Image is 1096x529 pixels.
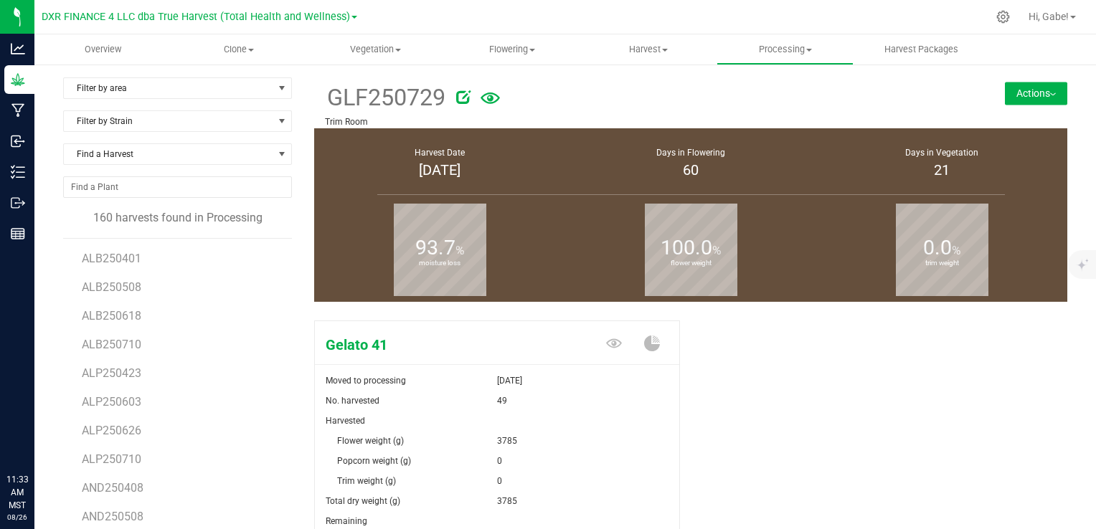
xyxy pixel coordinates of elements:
a: Overview [34,34,171,65]
span: ALB250508 [82,280,141,294]
span: 0 [497,471,502,491]
span: Processing [717,43,852,56]
span: Find a Harvest [64,144,273,164]
span: No. harvested [326,396,379,406]
span: ALB250710 [82,338,141,351]
span: Trim weight (g) [337,476,396,486]
span: AND250508 [82,510,143,523]
span: Harvest Packages [865,43,978,56]
inline-svg: Grow [11,72,25,87]
inline-svg: Outbound [11,196,25,210]
inline-svg: Inventory [11,165,25,179]
span: Gelato 41 [315,334,557,356]
div: 60 [583,159,798,181]
div: Manage settings [994,10,1012,24]
span: ALP250423 [82,366,141,380]
group-info-box: Moisture loss % [325,199,554,302]
b: flower weight [645,199,737,328]
p: 08/26 [6,512,28,523]
span: Harvested [326,416,365,426]
group-info-box: Flower weight % [576,199,806,302]
span: AND250408 [82,481,143,495]
a: Clone [171,34,307,65]
span: Filter by area [64,78,273,98]
inline-svg: Analytics [11,42,25,56]
span: ALP250626 [82,424,141,437]
span: select [273,78,291,98]
span: Total dry weight (g) [326,496,400,506]
span: 49 [497,391,507,411]
a: Flowering [444,34,580,65]
p: 11:33 AM MST [6,473,28,512]
span: Vegetation [308,43,443,56]
span: Remaining [326,516,367,526]
span: DXR FINANCE 4 LLC dba True Harvest (Total Health and Wellness) [42,11,350,23]
button: Actions [1005,82,1067,105]
span: ALP250603 [82,395,141,409]
group-info-box: Days in vegetation [827,128,1057,199]
div: 21 [834,159,1049,181]
div: [DATE] [332,159,547,181]
span: Overview [65,43,141,56]
group-info-box: Harvest Date [325,128,554,199]
group-info-box: Days in flowering [576,128,806,199]
span: Filter by Strain [64,111,273,131]
a: Vegetation [308,34,444,65]
div: 160 harvests found in Processing [63,209,292,227]
span: 3785 [497,491,517,511]
span: Clone [171,43,306,56]
a: Harvest [580,34,717,65]
inline-svg: Reports [11,227,25,241]
span: ALB250618 [82,309,141,323]
group-info-box: Trim weight % [827,199,1057,302]
span: Harvest [581,43,716,56]
inline-svg: Inbound [11,134,25,148]
span: Moved to processing [326,376,406,386]
span: ALB250401 [82,252,141,265]
div: Harvest Date [332,146,547,159]
b: moisture loss [394,199,486,328]
span: Popcorn weight (g) [337,456,411,466]
span: 3785 [497,431,517,451]
a: Processing [717,34,853,65]
div: Days in Flowering [583,146,798,159]
inline-svg: Manufacturing [11,103,25,118]
span: ALP250710 [82,452,141,466]
div: Days in Vegetation [834,146,1049,159]
span: Hi, Gabe! [1029,11,1069,22]
b: trim weight [896,199,988,328]
span: GLF250729 [325,80,445,115]
span: [DATE] [497,371,522,391]
p: Trim Room [325,115,931,128]
span: Flower weight (g) [337,436,404,446]
span: Flowering [445,43,580,56]
input: NO DATA FOUND [64,177,291,197]
span: 0 [497,451,502,471]
iframe: Resource center [14,414,57,457]
a: Harvest Packages [854,34,990,65]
